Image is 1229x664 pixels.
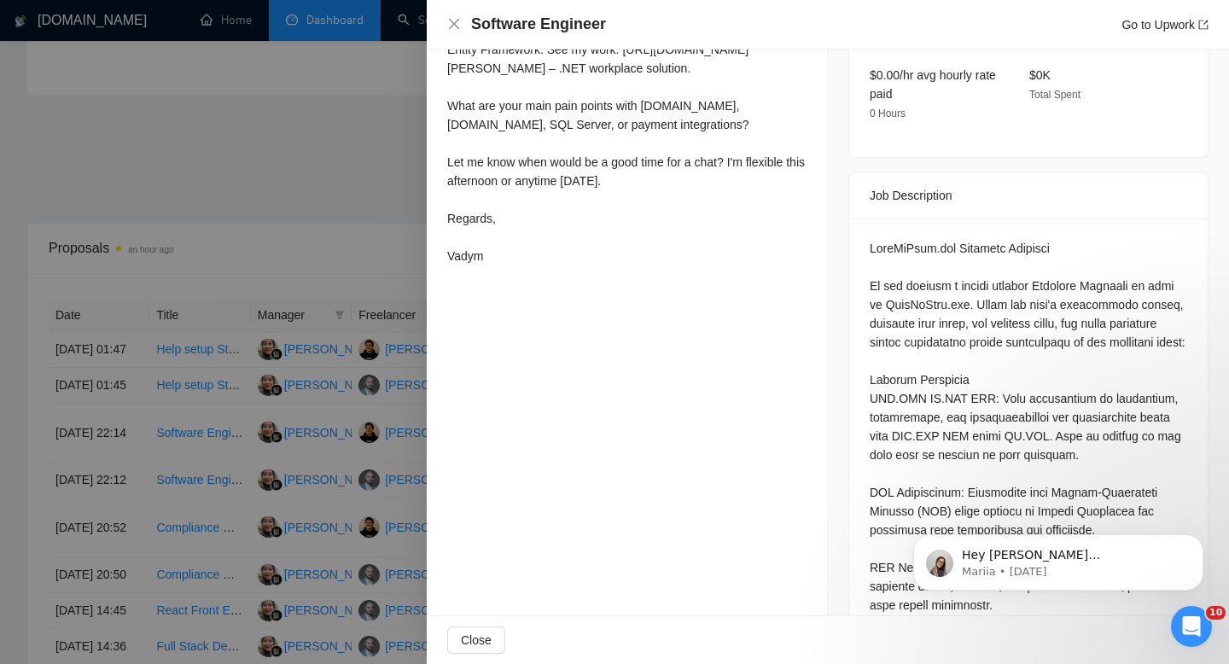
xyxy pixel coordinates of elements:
[870,68,996,101] span: $0.00/hr avg hourly rate paid
[1171,606,1212,647] iframe: Intercom live chat
[461,631,492,649] span: Close
[1029,68,1051,82] span: $0K
[888,498,1229,618] iframe: Intercom notifications message
[1206,606,1226,620] span: 10
[447,17,461,31] span: close
[870,108,906,119] span: 0 Hours
[1198,20,1209,30] span: export
[447,17,461,32] button: Close
[447,626,505,654] button: Close
[870,172,1187,218] div: Job Description
[1029,89,1080,101] span: Total Spent
[1121,18,1209,32] a: Go to Upworkexport
[471,14,606,35] h4: Software Engineer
